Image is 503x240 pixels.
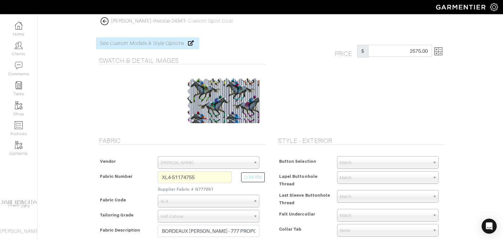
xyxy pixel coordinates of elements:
[433,2,490,13] img: garmentier-logo-header-white-b43fb05a5012e4ada735d5af1a66efaba907eab6374d6393d1fbf88cb4ef424d.png
[153,18,186,24] a: Invoice 24341
[434,47,442,55] img: Open Price Breakdown
[278,137,445,145] h5: Style - Exterior
[100,195,126,205] span: Fabric Code
[15,62,23,69] img: comment-icon-a0a6a9ef722e966f86d9cbdc48e553b5cf19dbc54f86b18d962a5391bc8f6eb6.png
[100,172,133,181] span: Fabric Number
[279,172,318,188] span: Lapel Buttonhole Thread
[279,225,302,234] span: Collar Tab
[96,37,199,49] a: See Custom Models & Style Options
[100,226,140,235] span: Fabric Description
[15,141,23,149] img: garments-icon-b7da505a4dc4fd61783c78ac3ca0ef83fa9d6f193b1c9dc38574b1d14d53ca28.png
[15,101,23,109] img: garments-icon-b7da505a4dc4fd61783c78ac3ca0ef83fa9d6f193b1c9dc38574b1d14d53ca28.png
[161,195,251,208] span: XL4
[161,210,251,223] span: Half Canvas
[101,17,108,25] img: back_button_icon-ce25524eef7749ea780ab53ea1fea592ca0fb03e1c82d1f52373f42a7c1db72b.png
[340,156,430,169] span: Match
[15,81,23,89] img: reminder-icon-8004d30b9f0a5d33ae49ab947aed9ed385cf756f9e5892f1edd6e32f2345188e.png
[15,121,23,129] img: orders-icon-0abe47150d42831381b5fb84f609e132dff9fe21cb692f30cb5eec754e2cba89.png
[161,156,251,169] span: [PERSON_NAME]
[279,210,315,219] span: Felt Undercollar
[340,224,430,237] span: None
[490,3,498,11] img: gear-icon-white-bd11855cb880d31180b6d7d6211b90ccbf57a29d726f0c71d8c61bd08dd39cc2.png
[340,172,430,184] span: Match
[99,57,266,64] h5: Swatch & Detail Images
[241,172,265,182] button: CONFIRM
[100,210,134,220] span: Tailoring Grade
[111,18,152,24] a: [PERSON_NAME]
[15,22,23,30] img: dashboard-icon-dbcd8f5a0b271acd01030246c82b418ddd0df26cd7fceb0bd07c9910d44c42f6.png
[482,219,497,234] div: Open Intercom Messenger
[100,157,116,166] span: Vendor
[99,137,266,145] h5: Fabric
[335,45,357,57] h5: Price
[357,45,368,57] span: $
[15,41,23,49] img: clients-icon-6bae9207a08558b7cb47a8932f037763ab4055f8c8b6bfacd5dc20c3e0201464.png
[279,191,330,207] span: Last Sleeve Buttonhole Thread
[279,157,316,166] span: Button Selection
[340,190,430,203] span: Match
[158,186,232,192] small: Supplier Fabric # N777051
[340,209,430,222] span: Match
